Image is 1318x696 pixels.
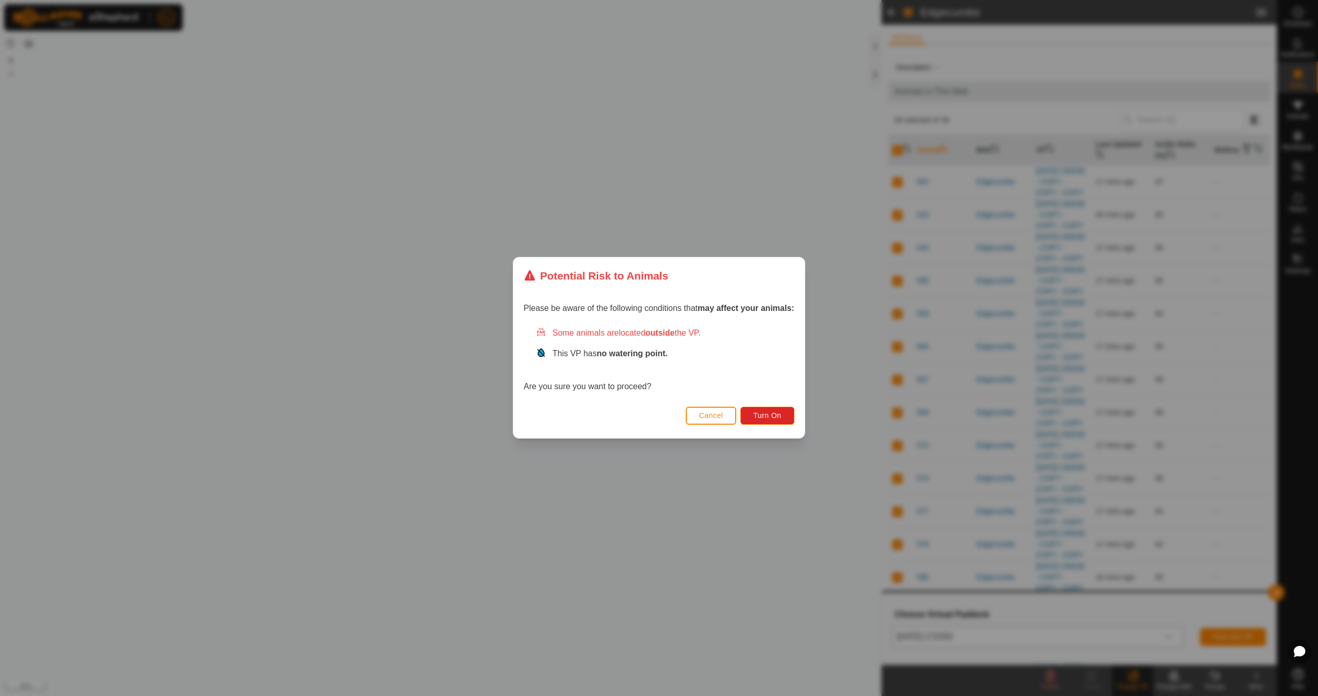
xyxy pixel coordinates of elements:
[552,350,668,358] span: This VP has
[741,407,794,425] button: Turn On
[686,407,737,425] button: Cancel
[524,268,668,284] div: Potential Risk to Animals
[646,329,675,338] strong: outside
[699,412,723,420] span: Cancel
[524,327,794,393] div: Are you sure you want to proceed?
[754,412,782,420] span: Turn On
[619,329,701,338] span: located the VP.
[597,350,668,358] strong: no watering point.
[698,304,794,313] strong: may affect your animals:
[536,327,794,340] div: Some animals are
[524,304,794,313] span: Please be aware of the following conditions that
